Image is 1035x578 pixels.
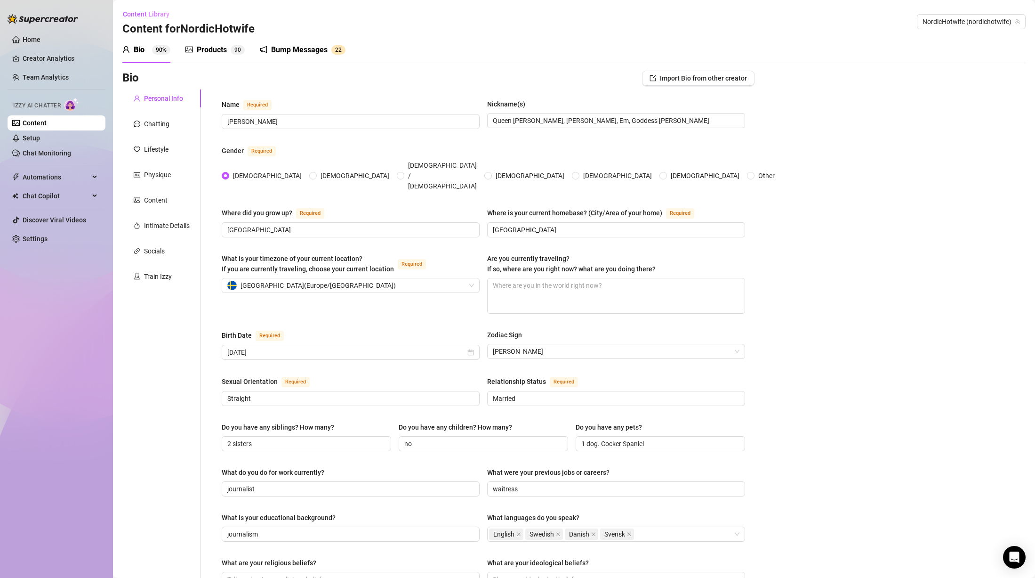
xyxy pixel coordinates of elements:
span: Swedish [525,529,563,540]
div: Sexual Orientation [222,376,278,387]
div: What do you do for work currently? [222,467,324,478]
div: What is your educational background? [222,513,336,523]
span: experiment [134,273,140,280]
div: Gender [222,146,244,156]
span: Import Bio from other creator [660,74,747,82]
img: logo-BBDzfeDw.svg [8,14,78,24]
span: close [556,532,561,537]
div: Bump Messages [271,44,328,56]
div: Do you have any pets? [576,422,642,432]
div: Do you have any children? How many? [399,422,512,432]
input: What do you do for work currently? [227,484,472,494]
div: Socials [144,246,165,256]
span: English [493,529,514,539]
span: English [489,529,523,540]
span: Svensk [600,529,634,540]
a: Setup [23,134,40,142]
div: Nickname(s) [487,99,525,109]
span: Other [754,171,778,181]
span: fire [134,222,140,229]
span: message [134,121,140,127]
div: Where did you grow up? [222,208,292,218]
span: heart [134,146,140,153]
span: notification [260,46,267,53]
span: Danish [569,529,589,539]
img: se [227,281,237,290]
input: What were your previous jobs or careers? [493,484,738,494]
div: Zodiac Sign [487,330,522,340]
sup: 90 [231,45,245,55]
label: Do you have any pets? [576,422,649,432]
div: Chatting [144,119,169,129]
span: Danish [565,529,598,540]
div: Relationship Status [487,376,546,387]
a: Content [23,119,47,127]
span: team [1015,19,1020,24]
span: [DEMOGRAPHIC_DATA] [579,171,656,181]
div: Products [197,44,227,56]
label: Where did you grow up? [222,207,335,219]
label: Where is your current homebase? (City/Area of your home) [487,207,705,219]
span: [DEMOGRAPHIC_DATA] [317,171,393,181]
img: AI Chatter [64,98,79,111]
label: What are your ideological beliefs? [487,558,595,568]
sup: 22 [331,45,345,55]
input: What languages do you speak? [636,529,638,540]
span: link [134,248,140,254]
a: Home [23,36,40,43]
input: Where is your current homebase? (City/Area of your home) [493,225,738,235]
div: Train Izzy [144,271,172,282]
input: Sexual Orientation [227,393,472,404]
div: Lifestyle [144,144,168,155]
div: What languages do you speak? [487,513,579,523]
div: Open Intercom Messenger [1003,546,1026,569]
span: Required [398,259,426,269]
span: picture [134,197,140,204]
span: Svensk [604,529,625,539]
label: Relationship Status [487,376,588,387]
span: Izzy AI Chatter [13,101,61,110]
label: What do you do for work currently? [222,467,331,478]
label: Birth Date [222,330,294,341]
a: Creator Analytics [23,51,98,66]
span: NordicHotwife (nordichotwife) [923,15,1020,29]
label: What languages do you speak? [487,513,586,523]
div: What were your previous jobs or careers? [487,467,610,478]
label: What are your religious beliefs? [222,558,323,568]
span: idcard [134,171,140,178]
span: Required [243,100,272,110]
span: Leo [493,344,739,358]
a: Discover Viral Videos [23,216,86,224]
button: Content Library [122,7,177,22]
div: Intimate Details [144,220,190,231]
input: Do you have any children? How many? [404,439,561,449]
span: close [591,532,596,537]
span: Are you currently traveling? If so, where are you right now? what are you doing there? [487,255,656,273]
span: [DEMOGRAPHIC_DATA] [492,171,568,181]
span: close [627,532,632,537]
div: Physique [144,170,171,180]
div: Content [144,195,168,205]
span: import [650,75,656,81]
span: close [516,532,521,537]
button: Import Bio from other creator [642,71,754,86]
span: Required [666,208,694,219]
span: Automations [23,170,89,185]
span: 9 [234,47,238,53]
input: Do you have any pets? [581,439,738,449]
span: thunderbolt [12,173,20,181]
span: 2 [335,47,338,53]
sup: 90% [152,45,170,55]
h3: Content for NordicHotwife [122,22,255,37]
input: Where did you grow up? [227,225,472,235]
span: Required [296,208,324,219]
input: Nickname(s) [493,115,738,126]
div: Where is your current homebase? (City/Area of your home) [487,208,662,218]
span: [DEMOGRAPHIC_DATA] [667,171,743,181]
span: [DEMOGRAPHIC_DATA] / [DEMOGRAPHIC_DATA] [404,160,481,191]
label: Nickname(s) [487,99,532,109]
input: Do you have any siblings? How many? [227,439,384,449]
div: Bio [134,44,144,56]
span: Chat Copilot [23,188,89,204]
label: Zodiac Sign [487,330,529,340]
